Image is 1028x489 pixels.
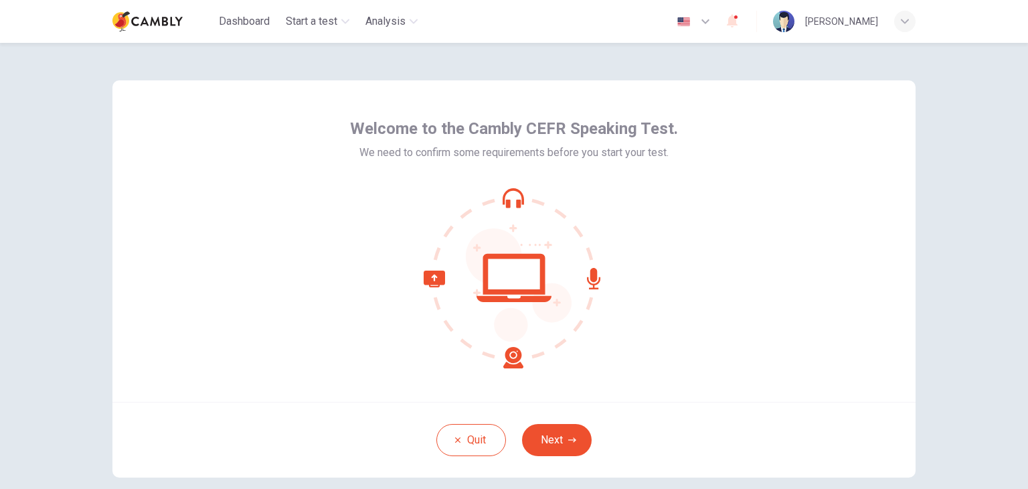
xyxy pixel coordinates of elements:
[350,118,678,139] span: Welcome to the Cambly CEFR Speaking Test.
[112,8,213,35] a: Cambly logo
[112,8,183,35] img: Cambly logo
[213,9,275,33] button: Dashboard
[360,9,423,33] button: Analysis
[365,13,406,29] span: Analysis
[436,424,506,456] button: Quit
[675,17,692,27] img: en
[219,13,270,29] span: Dashboard
[522,424,592,456] button: Next
[773,11,794,32] img: Profile picture
[359,145,669,161] span: We need to confirm some requirements before you start your test.
[280,9,355,33] button: Start a test
[805,13,878,29] div: [PERSON_NAME]
[286,13,337,29] span: Start a test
